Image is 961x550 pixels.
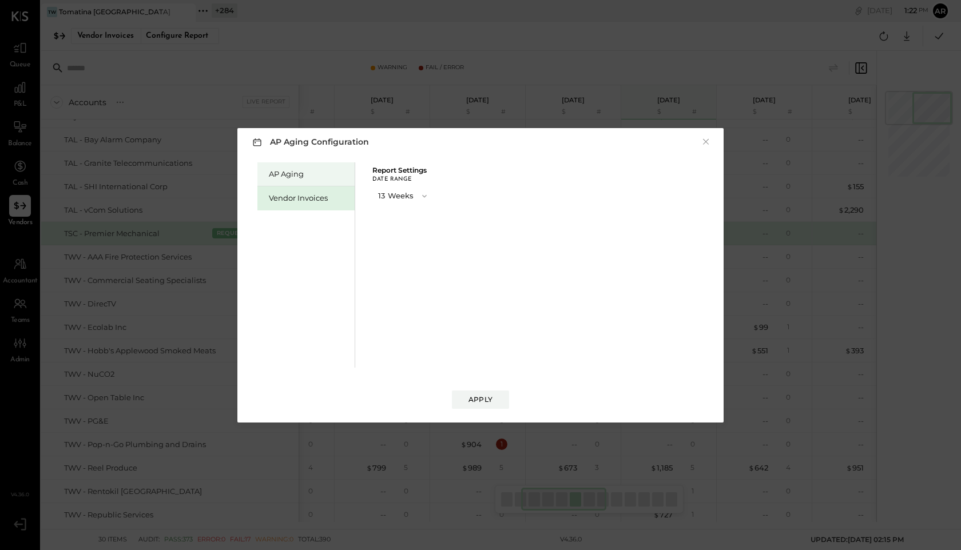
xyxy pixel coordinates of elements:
[250,135,369,149] h3: AP Aging Configuration
[372,167,435,174] div: Report Settings
[372,177,435,182] div: Date Range
[701,136,711,148] button: ×
[468,394,493,404] div: Apply
[269,169,349,180] div: AP Aging
[452,390,509,409] button: Apply
[269,193,349,204] div: Vendor Invoices
[372,185,435,206] button: 13 Weeks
